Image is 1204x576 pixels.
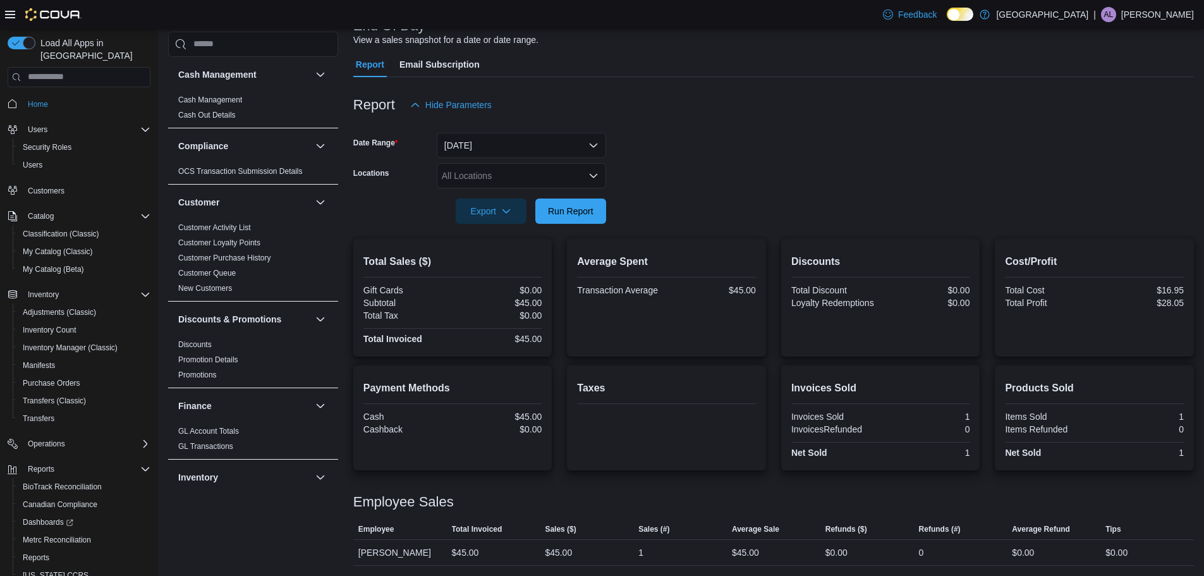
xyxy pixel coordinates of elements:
[13,321,155,339] button: Inventory Count
[1005,448,1041,458] strong: Net Sold
[178,110,236,120] span: Cash Out Details
[178,427,239,436] a: GL Account Totals
[18,226,150,242] span: Classification (Classic)
[178,355,238,365] span: Promotion Details
[178,355,238,364] a: Promotion Details
[18,411,150,426] span: Transfers
[545,524,576,534] span: Sales ($)
[18,376,150,391] span: Purchase Orders
[178,68,257,81] h3: Cash Management
[1012,545,1034,560] div: $0.00
[23,499,97,510] span: Canadian Compliance
[825,524,867,534] span: Refunds ($)
[18,305,150,320] span: Adjustments (Classic)
[363,310,450,321] div: Total Tax
[23,307,96,317] span: Adjustments (Classic)
[23,183,70,199] a: Customers
[13,156,155,174] button: Users
[898,8,937,21] span: Feedback
[178,111,236,119] a: Cash Out Details
[23,535,91,545] span: Metrc Reconciliation
[452,545,479,560] div: $45.00
[18,479,107,494] a: BioTrack Reconciliation
[358,524,394,534] span: Employee
[178,284,232,293] a: New Customers
[18,226,104,242] a: Classification (Classic)
[18,140,76,155] a: Security Roles
[23,287,150,302] span: Inventory
[18,515,78,530] a: Dashboards
[437,133,606,158] button: [DATE]
[28,211,54,221] span: Catalog
[353,540,447,565] div: [PERSON_NAME]
[23,122,52,137] button: Users
[363,285,450,295] div: Gift Cards
[178,196,310,209] button: Customer
[919,545,924,560] div: 0
[13,339,155,357] button: Inventory Manager (Classic)
[13,392,155,410] button: Transfers (Classic)
[18,479,150,494] span: BioTrack Reconciliation
[452,524,502,534] span: Total Invoiced
[455,424,542,434] div: $0.00
[23,436,150,451] span: Operations
[18,532,150,548] span: Metrc Reconciliation
[1097,285,1184,295] div: $16.95
[1097,448,1184,458] div: 1
[3,286,155,303] button: Inventory
[178,471,218,484] h3: Inventory
[313,195,328,210] button: Customer
[23,517,73,527] span: Dashboards
[178,140,310,152] button: Compliance
[23,325,76,335] span: Inventory Count
[178,140,228,152] h3: Compliance
[313,138,328,154] button: Compliance
[353,34,538,47] div: View a sales snapshot for a date or date range.
[18,550,150,565] span: Reports
[168,92,338,128] div: Cash Management
[1101,7,1116,22] div: Angel Little
[35,37,150,62] span: Load All Apps in [GEOGRAPHIC_DATA]
[791,412,878,422] div: Invoices Sold
[3,207,155,225] button: Catalog
[1005,254,1184,269] h2: Cost/Profit
[919,524,961,534] span: Refunds (#)
[455,412,542,422] div: $45.00
[28,186,64,196] span: Customers
[23,396,86,406] span: Transfers (Classic)
[1005,298,1092,308] div: Total Profit
[1097,412,1184,422] div: 1
[18,157,150,173] span: Users
[353,97,395,113] h3: Report
[178,283,232,293] span: New Customers
[791,298,878,308] div: Loyalty Redemptions
[456,199,526,224] button: Export
[28,125,47,135] span: Users
[791,285,878,295] div: Total Discount
[23,414,54,424] span: Transfers
[178,340,212,349] a: Discounts
[13,303,155,321] button: Adjustments (Classic)
[13,374,155,392] button: Purchase Orders
[545,545,572,560] div: $45.00
[178,400,310,412] button: Finance
[18,157,47,173] a: Users
[18,393,150,408] span: Transfers (Classic)
[13,357,155,374] button: Manifests
[168,164,338,184] div: Compliance
[13,513,155,531] a: Dashboards
[18,497,102,512] a: Canadian Compliance
[178,68,310,81] button: Cash Management
[23,462,150,477] span: Reports
[947,8,973,21] input: Dark Mode
[18,358,150,373] span: Manifests
[18,550,54,565] a: Reports
[28,464,54,474] span: Reports
[638,524,669,534] span: Sales (#)
[23,142,71,152] span: Security Roles
[3,460,155,478] button: Reports
[18,411,59,426] a: Transfers
[791,381,970,396] h2: Invoices Sold
[23,287,64,302] button: Inventory
[363,298,450,308] div: Subtotal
